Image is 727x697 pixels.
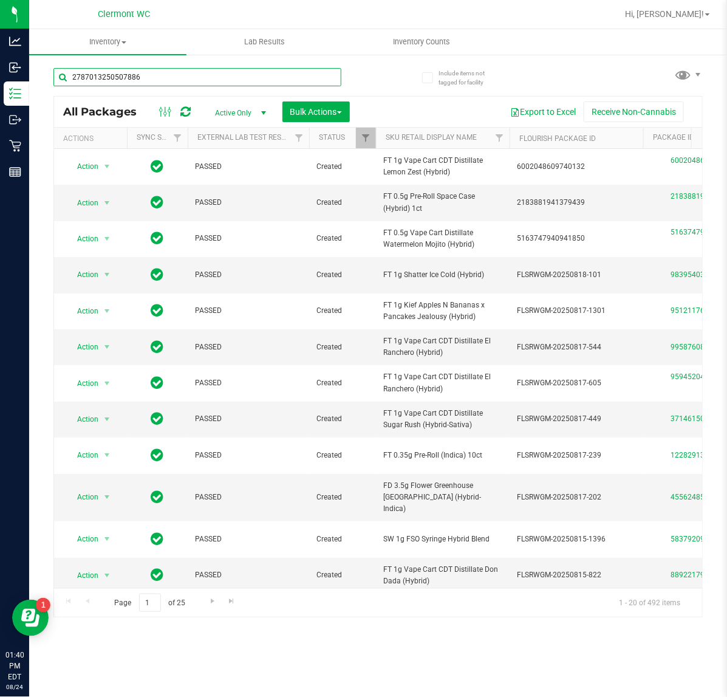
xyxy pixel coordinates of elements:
[104,594,196,613] span: Page of 25
[5,650,24,682] p: 01:40 PM EDT
[517,450,636,461] span: FLSRWGM-20250817-239
[517,377,636,389] span: FLSRWGM-20250817-605
[151,230,164,247] span: In Sync
[195,233,302,244] span: PASSED
[63,105,149,118] span: All Packages
[195,161,302,173] span: PASSED
[9,166,21,178] inline-svg: Reports
[289,128,309,148] a: Filter
[356,128,376,148] a: Filter
[100,303,115,320] span: select
[282,101,350,122] button: Bulk Actions
[517,342,636,353] span: FLSRWGM-20250817-544
[223,594,241,610] a: Go to the last page
[316,197,369,208] span: Created
[195,377,302,389] span: PASSED
[63,134,122,143] div: Actions
[316,569,369,581] span: Created
[66,194,99,211] span: Action
[386,133,477,142] a: SKU Retail Display Name
[98,9,150,19] span: Clermont WC
[517,492,636,503] span: FLSRWGM-20250817-202
[517,534,636,545] span: FLSRWGM-20250815-1396
[195,450,302,461] span: PASSED
[195,342,302,353] span: PASSED
[517,569,636,581] span: FLSRWGM-20250815-822
[343,29,500,55] a: Inventory Counts
[383,300,502,323] span: FT 1g Kief Apples N Bananas x Pancakes Jealousy (Hybrid)
[151,530,164,548] span: In Sync
[195,569,302,581] span: PASSED
[195,413,302,425] span: PASSED
[625,9,704,19] span: Hi, [PERSON_NAME]!
[383,335,502,359] span: FT 1g Vape Cart CDT Distillate El Ranchero (Hybrid)
[203,594,221,610] a: Go to the next page
[100,194,115,211] span: select
[316,305,369,317] span: Created
[316,534,369,545] span: Created
[383,371,502,394] span: FT 1g Vape Cart CDT Distillate El Ranchero (Hybrid)
[151,447,164,464] span: In Sync
[168,128,188,148] a: Filter
[517,305,636,317] span: FLSRWGM-20250817-1301
[383,408,502,431] span: FT 1g Vape Cart CDT Distillate Sugar Rush (Hybrid-Sativa)
[319,133,345,142] a: Status
[228,36,301,47] span: Lab Results
[517,233,636,244] span: 5163747940941850
[9,114,21,126] inline-svg: Outbound
[383,269,502,281] span: FT 1g Shatter Ice Cold (Hybrid)
[186,29,344,55] a: Lab Results
[100,411,115,428] span: select
[100,489,115,506] span: select
[66,530,99,548] span: Action
[100,530,115,548] span: select
[100,338,115,355] span: select
[377,36,466,47] span: Inventory Counts
[383,191,502,214] span: FT 0.5g Pre-Roll Space Case (Hybrid) 1ct
[66,447,99,464] span: Action
[29,29,186,55] a: Inventory
[316,413,369,425] span: Created
[9,140,21,152] inline-svg: Retail
[137,133,183,142] a: Sync Status
[151,489,164,506] span: In Sync
[100,230,115,247] span: select
[653,133,694,142] a: Package ID
[517,413,636,425] span: FLSRWGM-20250817-449
[439,69,499,87] span: Include items not tagged for facility
[195,492,302,503] span: PASSED
[195,269,302,281] span: PASSED
[290,107,342,117] span: Bulk Actions
[151,374,164,391] span: In Sync
[100,447,115,464] span: select
[383,227,502,250] span: FT 0.5g Vape Cart Distillate Watermelon Mojito (Hybrid)
[151,194,164,211] span: In Sync
[316,342,369,353] span: Created
[12,600,49,636] iframe: Resource center
[9,88,21,100] inline-svg: Inventory
[29,36,186,47] span: Inventory
[195,305,302,317] span: PASSED
[151,338,164,355] span: In Sync
[151,158,164,175] span: In Sync
[383,564,502,587] span: FT 1g Vape Cart CDT Distillate Don Dada (Hybrid)
[502,101,584,122] button: Export to Excel
[519,134,596,143] a: Flourish Package ID
[151,410,164,427] span: In Sync
[139,594,161,613] input: 1
[36,598,50,613] iframe: Resource center unread badge
[66,303,99,320] span: Action
[66,489,99,506] span: Action
[517,269,636,281] span: FLSRWGM-20250818-101
[609,594,690,612] span: 1 - 20 of 492 items
[5,682,24,692] p: 08/24
[517,197,636,208] span: 2183881941379439
[383,450,502,461] span: FT 0.35g Pre-Roll (Indica) 10ct
[316,233,369,244] span: Created
[53,68,341,86] input: Search Package ID, Item Name, SKU, Lot or Part Number...
[316,269,369,281] span: Created
[195,534,302,545] span: PASSED
[383,534,502,545] span: SW 1g FSO Syringe Hybrid Blend
[517,161,636,173] span: 6002048609740132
